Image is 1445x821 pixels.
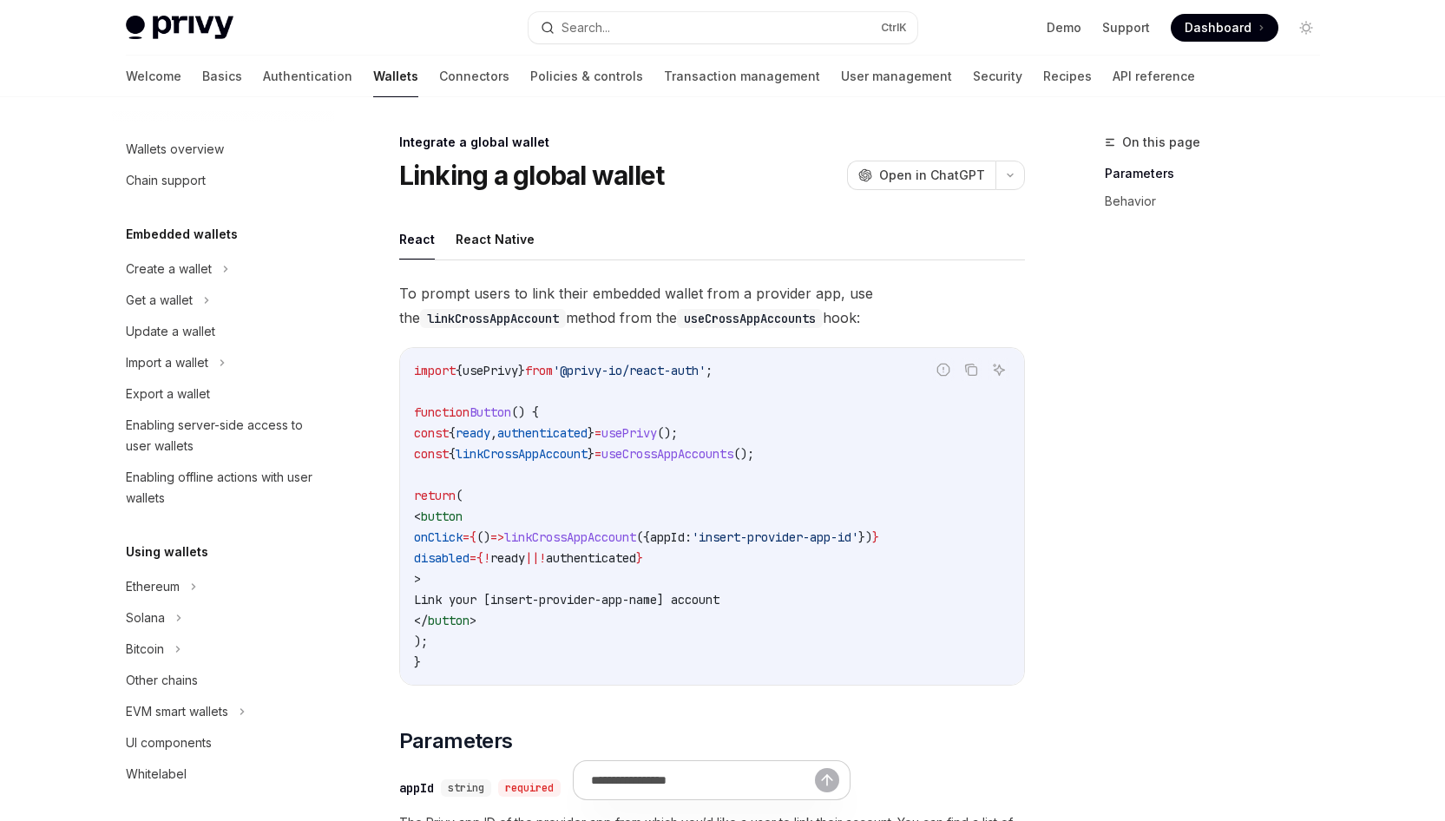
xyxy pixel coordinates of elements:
span: from [525,363,553,378]
span: (); [733,446,754,462]
span: (); [657,425,678,441]
span: button [428,613,470,628]
span: { [476,550,483,566]
code: useCrossAppAccounts [677,309,823,328]
span: function [414,404,470,420]
span: () [476,529,490,545]
div: Get a wallet [126,290,193,311]
a: Connectors [439,56,509,97]
div: Search... [562,17,610,38]
a: Welcome [126,56,181,97]
button: React [399,219,435,259]
span: button [421,509,463,524]
a: Chain support [112,165,334,196]
a: API reference [1113,56,1195,97]
button: Search...CtrlK [529,12,917,43]
a: Export a wallet [112,378,334,410]
div: Enabling server-side access to user wallets [126,415,324,456]
span: usePrivy [601,425,657,441]
a: Parameters [1105,160,1334,187]
span: const [414,425,449,441]
span: </ [414,613,428,628]
span: { [456,363,463,378]
span: linkCrossAppAccount [504,529,636,545]
span: Ctrl K [881,21,907,35]
button: Send message [815,768,839,792]
span: ready [490,550,525,566]
div: EVM smart wallets [126,701,228,722]
span: onClick [414,529,463,545]
span: useCrossAppAccounts [601,446,733,462]
a: Dashboard [1171,14,1278,42]
span: } [636,550,643,566]
span: = [470,550,476,566]
div: Integrate a global wallet [399,134,1025,151]
span: appId: [650,529,692,545]
span: On this page [1122,132,1200,153]
button: Report incorrect code [932,358,955,381]
button: Ask AI [988,358,1010,381]
div: Enabling offline actions with user wallets [126,467,324,509]
div: Chain support [126,170,206,191]
span: } [518,363,525,378]
span: 'insert-provider-app-id' [692,529,858,545]
span: } [872,529,879,545]
span: Button [470,404,511,420]
span: = [594,446,601,462]
div: Create a wallet [126,259,212,279]
span: => [490,529,504,545]
span: } [588,425,594,441]
span: > [414,571,421,587]
span: return [414,488,456,503]
span: '@privy-io/react-auth' [553,363,706,378]
button: Toggle dark mode [1292,14,1320,42]
a: User management [841,56,952,97]
h5: Using wallets [126,542,208,562]
span: } [588,446,594,462]
span: > [470,613,476,628]
span: ({ [636,529,650,545]
span: ( [456,488,463,503]
span: Parameters [399,727,513,755]
a: UI components [112,727,334,759]
span: = [594,425,601,441]
div: UI components [126,732,212,753]
span: linkCrossAppAccount [456,446,588,462]
button: Copy the contents from the code block [960,358,982,381]
a: Other chains [112,665,334,696]
span: ready [456,425,490,441]
a: Enabling server-side access to user wallets [112,410,334,462]
div: Whitelabel [126,764,187,785]
div: Wallets overview [126,139,224,160]
code: linkCrossAppAccount [420,309,566,328]
img: light logo [126,16,233,40]
div: Update a wallet [126,321,215,342]
span: ! [539,550,546,566]
span: { [449,425,456,441]
span: < [414,509,421,524]
div: Bitcoin [126,639,164,660]
span: = [463,529,470,545]
span: Dashboard [1185,19,1251,36]
span: }) [858,529,872,545]
span: const [414,446,449,462]
span: ! [483,550,490,566]
span: import [414,363,456,378]
div: Solana [126,608,165,628]
a: Whitelabel [112,759,334,790]
a: Support [1102,19,1150,36]
div: Import a wallet [126,352,208,373]
span: To prompt users to link their embedded wallet from a provider app, use the method from the hook: [399,281,1025,330]
h5: Embedded wallets [126,224,238,245]
div: Export a wallet [126,384,210,404]
a: Recipes [1043,56,1092,97]
a: Basics [202,56,242,97]
a: Demo [1047,19,1081,36]
button: Open in ChatGPT [847,161,995,190]
span: disabled [414,550,470,566]
a: Behavior [1105,187,1334,215]
span: ; [706,363,713,378]
span: Link your [insert-provider-app-name] account [414,592,719,608]
span: Open in ChatGPT [879,167,985,184]
span: || [525,550,539,566]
